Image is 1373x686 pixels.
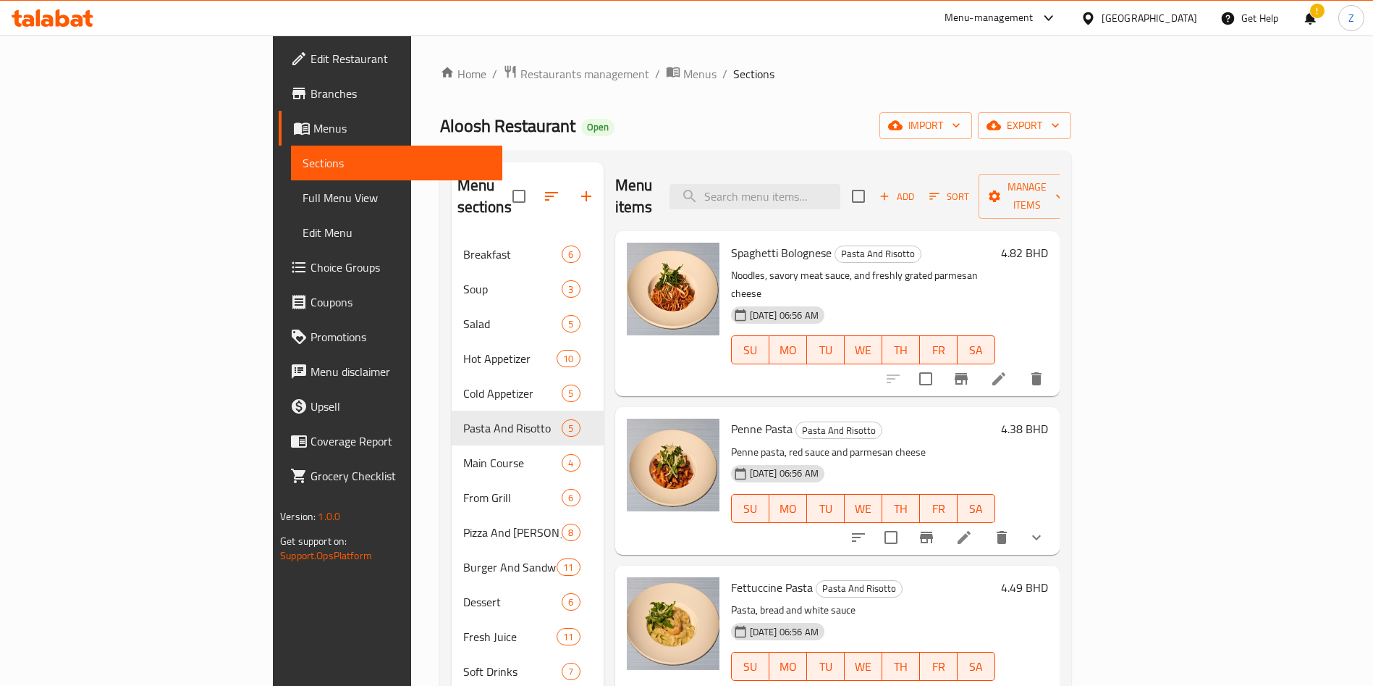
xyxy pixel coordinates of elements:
a: Edit Restaurant [279,41,502,76]
button: delete [1019,361,1054,396]
button: MO [769,494,807,523]
span: Main Course [463,454,562,472]
span: Branches [310,85,491,102]
span: SA [963,498,989,519]
span: Edit Menu [303,224,491,241]
div: Hot Appetizer [463,350,557,367]
button: WE [845,652,882,681]
span: Pasta And Risotto [835,246,921,262]
span: 4 [562,456,579,470]
span: [DATE] 06:56 AM [744,309,824,322]
img: Spaghetti Bolognese [627,243,719,335]
a: Menu disclaimer [279,354,502,389]
img: Penne Pasta [627,419,719,511]
div: Breakfast6 [452,237,604,272]
a: Edit Menu [291,215,502,250]
span: Aloosh Restaurant [440,109,575,142]
h6: 4.38 BHD [1001,419,1048,439]
span: Restaurants management [520,65,649,83]
span: MO [775,498,801,519]
span: 5 [562,387,579,401]
button: Branch-specific-item [944,361,979,396]
div: items [562,593,580,611]
p: Noodles, savory meat sauce, and freshly grated parmesan cheese [731,267,995,303]
a: Grocery Checklist [279,459,502,493]
a: Coverage Report [279,424,502,459]
span: From Grill [463,489,562,506]
span: Pasta And Risotto [816,580,902,597]
span: Select to update [876,522,906,553]
span: Dessert [463,593,562,611]
div: Pasta And Risotto [835,246,921,263]
span: SU [738,498,764,519]
span: WE [850,340,876,361]
div: items [557,628,580,645]
span: Promotions [310,328,491,346]
nav: breadcrumb [440,64,1071,83]
span: Fresh Juice [463,628,557,645]
span: Menu disclaimer [310,363,491,380]
img: Fettuccine Pasta [627,577,719,670]
div: Dessert6 [452,585,604,619]
h2: Menu items [615,175,653,218]
span: Coupons [310,293,491,311]
span: Fettuccine Pasta [731,577,813,598]
span: Add [877,188,916,205]
button: Manage items [979,174,1076,219]
a: Menus [279,111,502,146]
span: 3 [562,283,579,296]
div: items [562,315,580,332]
span: MO [775,340,801,361]
span: WE [850,498,876,519]
a: Edit menu item [955,529,973,546]
span: Version: [280,507,316,526]
span: 11 [557,630,579,644]
span: Manage items [990,178,1064,214]
span: FR [926,340,952,361]
span: Get support on: [280,532,347,551]
span: Soft Drinks [463,663,562,680]
button: TU [807,652,845,681]
div: Fresh Juice11 [452,619,604,654]
span: Penne Pasta [731,418,793,440]
span: Sort [929,188,969,205]
span: WE [850,656,876,677]
a: Branches [279,76,502,111]
p: Penne pasta, red sauce and parmesan cheese [731,443,995,461]
button: FR [920,335,958,364]
span: 7 [562,665,579,679]
span: Upsell [310,398,491,415]
span: Spaghetti Bolognese [731,242,832,264]
span: TU [813,340,839,361]
span: Grocery Checklist [310,467,491,485]
button: MO [769,652,807,681]
span: Z [1348,10,1354,26]
span: Menus [683,65,717,83]
span: Open [581,121,614,133]
button: SA [958,335,995,364]
button: FR [920,652,958,681]
span: 1.0.0 [318,507,340,526]
div: items [557,559,580,576]
a: Restaurants management [503,64,649,83]
div: items [562,663,580,680]
span: Coverage Report [310,432,491,450]
button: SU [731,652,769,681]
span: Menus [313,120,491,137]
span: Select all sections [504,181,534,212]
button: TH [882,494,920,523]
button: TH [882,652,920,681]
button: WE [845,494,882,523]
span: Burger And Sandwich [463,559,557,576]
div: Main Course4 [452,446,604,480]
span: 6 [562,248,579,262]
div: Pasta And Risotto5 [452,411,604,446]
span: TU [813,498,839,519]
button: show more [1019,520,1054,555]
span: Salad [463,315,562,332]
span: Breakfast [463,246,562,263]
span: Select to update [911,364,941,394]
